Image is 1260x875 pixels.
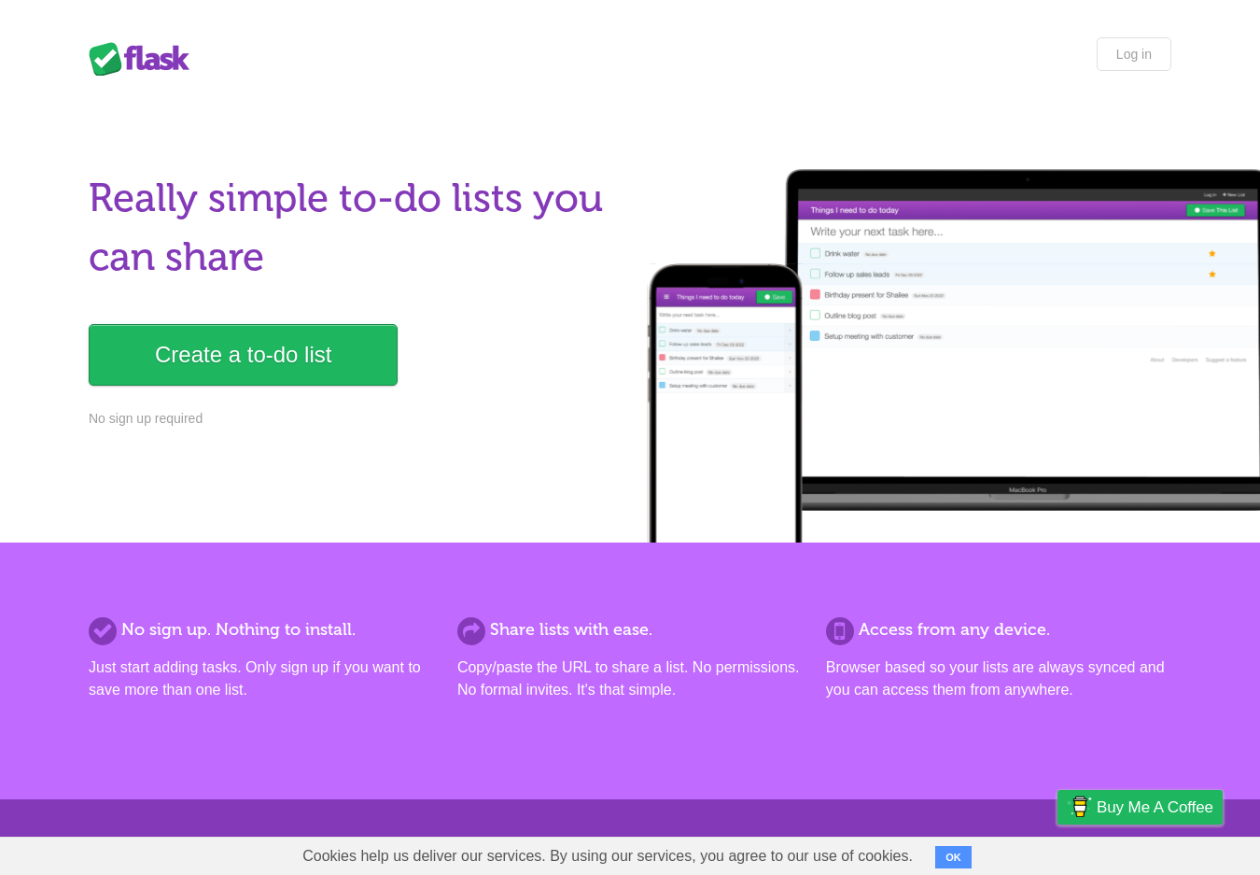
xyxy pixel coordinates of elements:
[1097,791,1213,824] span: Buy me a coffee
[826,617,1171,642] h2: Access from any device.
[826,656,1171,701] p: Browser based so your lists are always synced and you can access them from anywhere.
[1097,37,1171,71] a: Log in
[89,324,398,386] a: Create a to-do list
[457,617,803,642] h2: Share lists with ease.
[1067,791,1092,823] img: Buy me a coffee
[1057,790,1223,825] a: Buy me a coffee
[935,846,972,868] button: OK
[89,409,619,429] p: No sign up required
[89,656,434,701] p: Just start adding tasks. Only sign up if you want to save more than one list.
[457,656,803,701] p: Copy/paste the URL to share a list. No permissions. No formal invites. It's that simple.
[89,617,434,642] h2: No sign up. Nothing to install.
[89,169,619,287] h1: Really simple to-do lists you can share
[89,42,201,76] div: Flask Lists
[284,838,931,875] span: Cookies help us deliver our services. By using our services, you agree to our use of cookies.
